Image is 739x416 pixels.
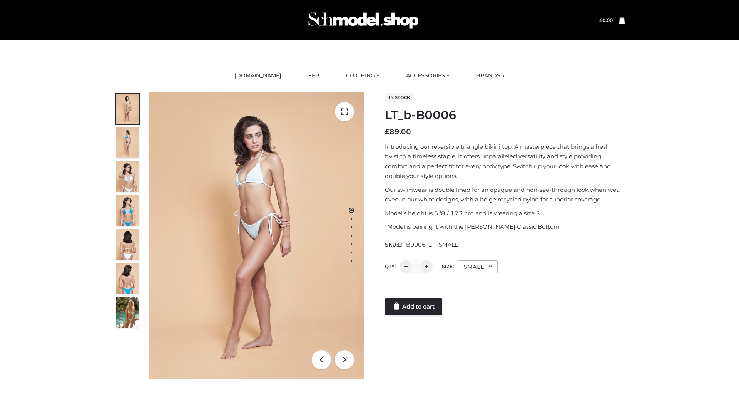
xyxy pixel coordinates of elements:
[385,263,396,269] label: QTY:
[116,263,139,294] img: ArielClassicBikiniTop_CloudNine_AzureSky_OW114ECO_8-scaled.jpg
[385,127,390,136] span: £
[116,127,139,158] img: ArielClassicBikiniTop_CloudNine_AzureSky_OW114ECO_2-scaled.jpg
[385,108,625,122] h1: LT_b-B0006
[385,240,458,249] span: SKU:
[400,67,455,84] a: ACCESSORIES
[385,93,414,102] span: In stock
[599,17,602,23] span: £
[385,185,625,205] p: Our swimwear is double lined for an opaque and non-see-through look when wet, even in our white d...
[599,17,613,23] bdi: 0.00
[116,161,139,192] img: ArielClassicBikiniTop_CloudNine_AzureSky_OW114ECO_3-scaled.jpg
[398,241,458,248] span: LT_B0006_2-_-SMALL
[116,229,139,260] img: ArielClassicBikiniTop_CloudNine_AzureSky_OW114ECO_7-scaled.jpg
[149,92,364,379] img: ArielClassicBikiniTop_CloudNine_AzureSky_OW114ECO_1
[470,67,510,84] a: BRANDS
[458,260,498,273] div: SMALL
[340,67,385,84] a: CLOTHING
[385,298,442,315] a: Add to cart
[385,208,625,218] p: Model’s height is 5 ‘8 / 173 cm and is wearing a size S.
[442,263,454,269] label: Size:
[599,17,613,23] a: £0.00
[385,127,411,136] bdi: 89.00
[385,222,625,232] p: *Model is pairing it with the [PERSON_NAME] Classic Bottom
[116,94,139,124] img: ArielClassicBikiniTop_CloudNine_AzureSky_OW114ECO_1-scaled.jpg
[116,297,139,328] img: Arieltop_CloudNine_AzureSky2.jpg
[303,67,325,84] a: FFP
[306,5,421,35] img: Schmodel Admin 964
[116,195,139,226] img: ArielClassicBikiniTop_CloudNine_AzureSky_OW114ECO_4-scaled.jpg
[385,142,625,181] p: Introducing our reversible triangle bikini top. A masterpiece that brings a fresh twist to a time...
[229,67,287,84] a: [DOMAIN_NAME]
